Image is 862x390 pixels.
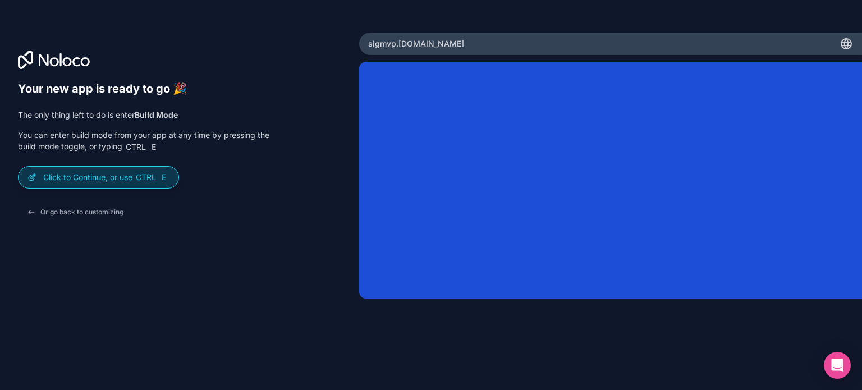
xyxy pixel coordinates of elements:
iframe: App Preview [359,62,862,299]
span: sigmvp .[DOMAIN_NAME] [368,38,464,49]
span: E [159,173,168,182]
span: E [149,143,158,152]
span: Ctrl [135,172,157,182]
button: Or go back to customizing [18,202,132,222]
span: Ctrl [125,142,147,152]
p: You can enter build mode from your app at any time by pressing the build mode toggle, or typing [18,130,269,153]
div: Open Intercom Messenger [824,352,851,379]
h6: Your new app is ready to go 🎉 [18,82,269,96]
strong: Build Mode [135,110,178,120]
p: Click to Continue, or use [43,172,169,183]
p: The only thing left to do is enter [18,109,269,121]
